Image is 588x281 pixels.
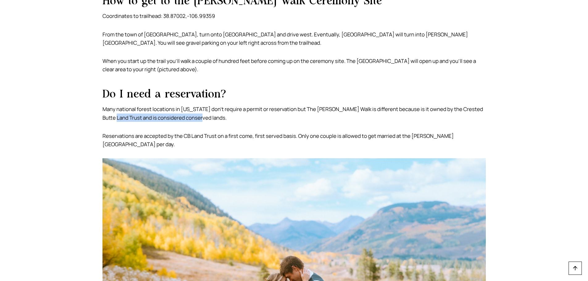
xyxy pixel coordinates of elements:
h2: Do I need a reservation? [102,89,486,100]
p: When you start up the trail you’ll walk a couple of hundred feet before coming up on the ceremony... [102,57,486,73]
p: Reservations are accepted by the CB Land Trust on a first come, first served basis. Only one coup... [102,132,486,148]
p: Coordinates to trailhead: 38.87002,-106.99359 [102,12,486,20]
p: From the town of [GEOGRAPHIC_DATA], turn onto [GEOGRAPHIC_DATA] and drive west. Eventually, [GEOG... [102,30,486,47]
a: Scroll to top [569,262,582,275]
p: Many national forest locations in [US_STATE] don’t require a permit or reservation but The [PERSO... [102,105,486,122]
